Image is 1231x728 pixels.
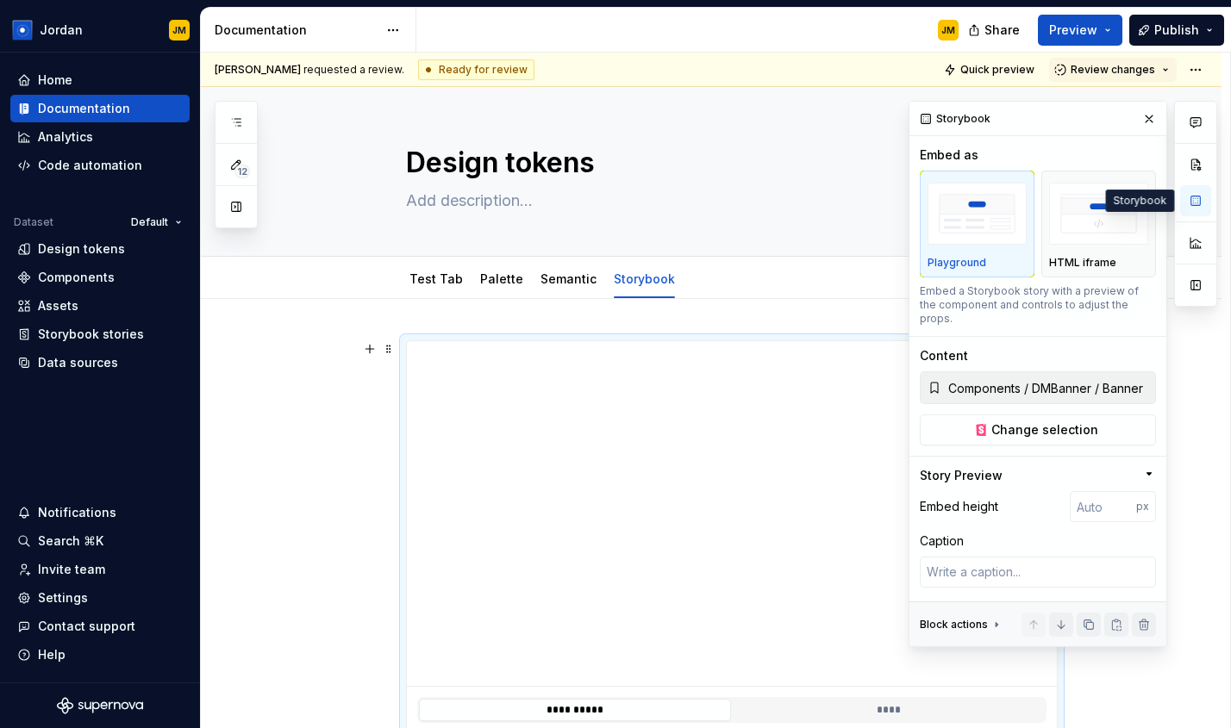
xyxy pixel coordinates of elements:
[10,584,190,612] a: Settings
[1038,15,1122,46] button: Preview
[38,646,66,663] div: Help
[38,354,118,371] div: Data sources
[959,15,1031,46] button: Share
[38,100,130,117] div: Documentation
[10,66,190,94] a: Home
[941,23,955,37] div: JM
[3,11,197,48] button: JordanJM
[1106,190,1175,212] div: Storybook
[534,260,603,296] div: Semantic
[473,260,530,296] div: Palette
[10,292,190,320] a: Assets
[10,641,190,669] button: Help
[10,613,190,640] button: Contact support
[12,20,33,40] img: 049812b6-2877-400d-9dc9-987621144c16.png
[403,142,1054,184] textarea: Design tokens
[607,260,682,296] div: Storybook
[123,210,190,234] button: Default
[480,271,523,286] a: Palette
[409,271,463,286] a: Test Tab
[1049,58,1177,82] button: Review changes
[403,260,470,296] div: Test Tab
[1049,22,1097,39] span: Preview
[1129,15,1224,46] button: Publish
[984,22,1020,39] span: Share
[38,326,144,343] div: Storybook stories
[38,128,93,146] div: Analytics
[38,297,78,314] div: Assets
[418,59,534,80] div: Ready for review
[38,269,115,286] div: Components
[57,697,143,714] svg: Supernova Logo
[215,63,404,77] span: requested a review.
[38,72,72,89] div: Home
[1071,63,1155,77] span: Review changes
[38,240,125,258] div: Design tokens
[10,264,190,291] a: Components
[10,527,190,555] button: Search ⌘K
[38,504,116,521] div: Notifications
[38,532,103,550] div: Search ⌘K
[215,22,378,39] div: Documentation
[10,499,190,526] button: Notifications
[10,152,190,179] a: Code automation
[14,215,53,229] div: Dataset
[541,271,597,286] a: Semantic
[10,349,190,376] a: Data sources
[1154,22,1199,39] span: Publish
[38,157,142,174] div: Code automation
[172,23,186,37] div: JM
[10,320,190,348] a: Storybook stories
[38,618,135,635] div: Contact support
[215,63,301,76] span: [PERSON_NAME]
[10,95,190,122] a: Documentation
[939,58,1042,82] button: Quick preview
[614,271,675,286] a: Storybook
[960,63,1034,77] span: Quick preview
[40,22,83,39] div: Jordan
[38,589,88,607] div: Settings
[10,556,190,583] a: Invite team
[10,235,190,263] a: Design tokens
[10,123,190,151] a: Analytics
[131,215,168,229] span: Default
[234,165,250,178] span: 12
[38,561,105,578] div: Invite team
